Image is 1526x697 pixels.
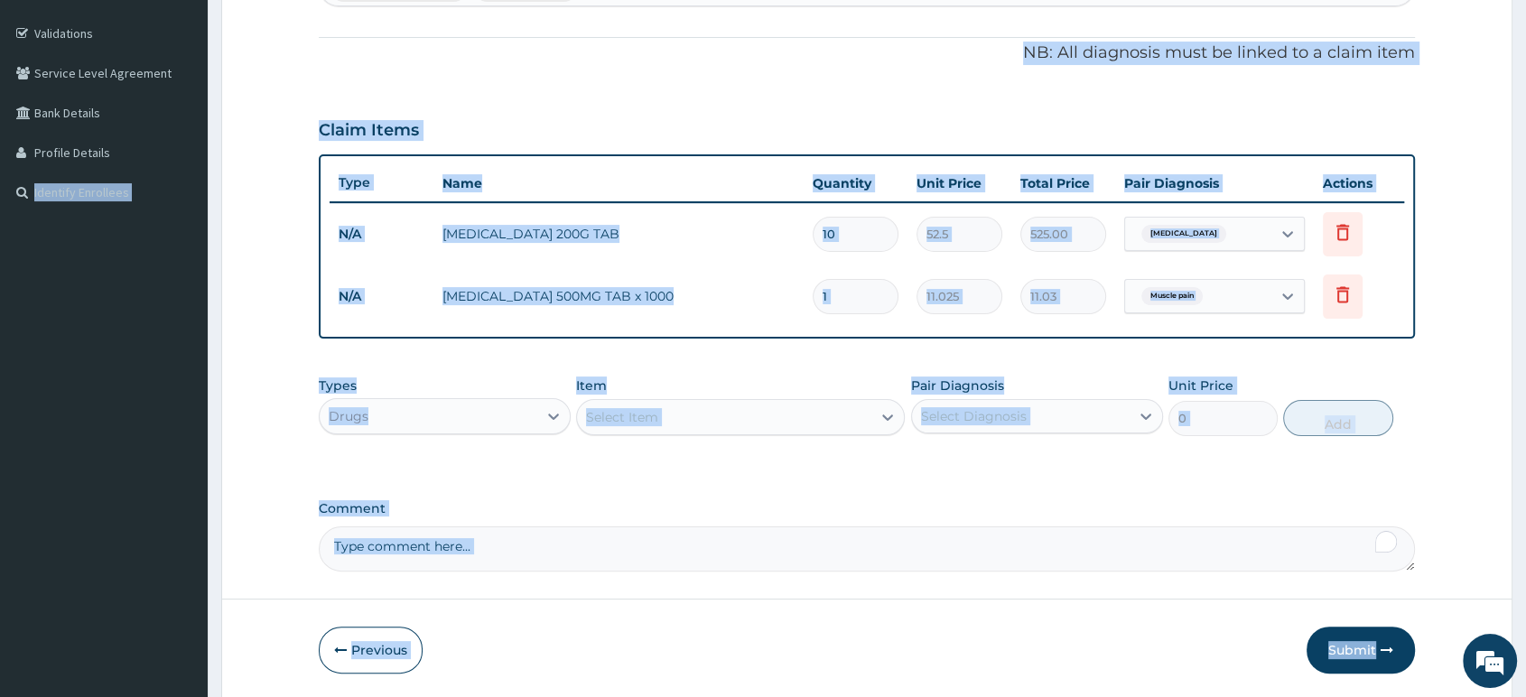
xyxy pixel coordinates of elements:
[804,165,907,201] th: Quantity
[1115,165,1314,201] th: Pair Diagnosis
[330,280,433,313] td: N/A
[329,407,368,425] div: Drugs
[1283,400,1392,436] button: Add
[433,278,804,314] td: [MEDICAL_DATA] 500MG TAB x 1000
[94,101,303,125] div: Chat with us now
[330,166,433,200] th: Type
[907,165,1011,201] th: Unit Price
[9,493,344,556] textarea: Type your message and hit 'Enter'
[105,228,249,410] span: We're online!
[296,9,340,52] div: Minimize live chat window
[319,627,423,674] button: Previous
[586,408,658,426] div: Select Item
[1307,627,1415,674] button: Submit
[33,90,73,135] img: d_794563401_company_1708531726252_794563401
[576,376,607,395] label: Item
[319,501,1415,516] label: Comment
[319,42,1415,65] p: NB: All diagnosis must be linked to a claim item
[911,376,1004,395] label: Pair Diagnosis
[921,407,1027,425] div: Select Diagnosis
[1314,165,1404,201] th: Actions
[319,378,357,394] label: Types
[1011,165,1115,201] th: Total Price
[1168,376,1233,395] label: Unit Price
[433,165,804,201] th: Name
[1141,287,1203,305] span: Muscle pain
[433,216,804,252] td: [MEDICAL_DATA] 200G TAB
[330,218,433,251] td: N/A
[1141,225,1226,243] span: [MEDICAL_DATA]
[319,526,1415,572] textarea: To enrich screen reader interactions, please activate Accessibility in Grammarly extension settings
[319,121,419,141] h3: Claim Items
